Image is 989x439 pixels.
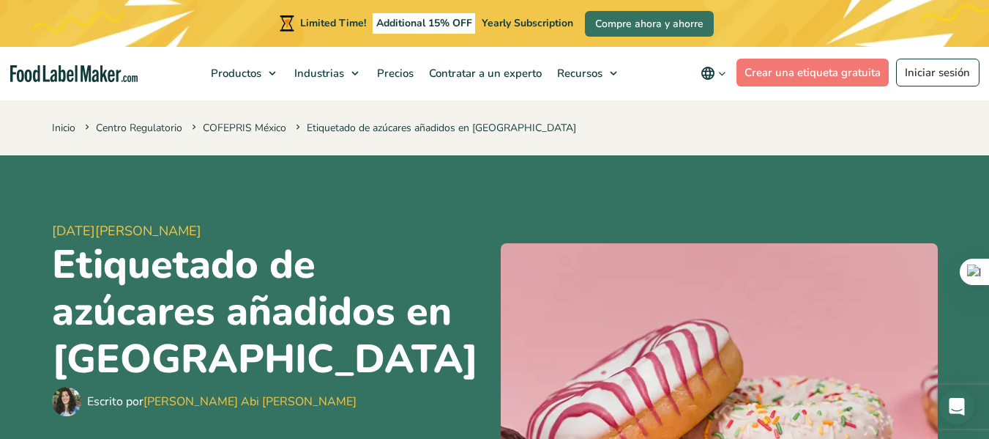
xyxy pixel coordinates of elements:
span: Recursos [553,66,604,81]
a: Productos [204,47,283,100]
div: Escrito por [87,393,357,410]
span: Limited Time! [300,16,366,30]
a: Centro Regulatorio [96,121,182,135]
a: Contratar a un experto [422,47,546,100]
a: [PERSON_NAME] Abi [PERSON_NAME] [143,394,357,410]
a: Precios [370,47,418,100]
span: Productos [206,66,263,81]
a: Industrias [287,47,366,100]
a: Recursos [550,47,624,100]
a: Inicio [52,121,75,135]
span: [DATE][PERSON_NAME] [52,221,489,241]
span: Additional 15% OFF [373,13,476,34]
a: COFEPRIS México [203,121,286,135]
a: Crear una etiqueta gratuita [736,59,889,86]
span: Contratar a un experto [425,66,543,81]
a: Compre ahora y ahorre [585,11,714,37]
span: Precios [373,66,415,81]
h1: Etiquetado de azúcares añadidos en [GEOGRAPHIC_DATA] [52,241,489,384]
span: Industrias [290,66,346,81]
span: Etiquetado de azúcares añadidos en [GEOGRAPHIC_DATA] [293,121,576,135]
div: Open Intercom Messenger [939,389,974,424]
img: Maria Abi Hanna - Etiquetadora de alimentos [52,387,81,416]
span: Yearly Subscription [482,16,573,30]
a: Iniciar sesión [896,59,979,86]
